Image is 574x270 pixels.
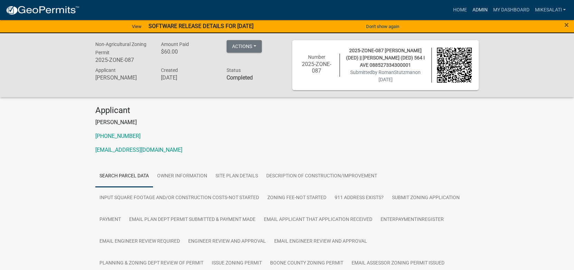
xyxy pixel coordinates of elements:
span: by RomanStutzman [372,69,415,75]
span: Applicant [95,67,116,73]
a: Email Engineer review required [95,231,184,253]
h4: Applicant [95,105,479,115]
h6: $60.00 [161,48,216,55]
a: Home [450,3,469,17]
a: 911 Address Exists? [331,187,388,209]
a: My Dashboard [490,3,532,17]
a: Email applicant that Application Received [260,209,376,231]
a: Email Plan Dept Permit submitted & Payment made [125,209,260,231]
a: Submit Zoning Application [388,187,464,209]
span: Status [227,67,241,73]
a: [EMAIL_ADDRESS][DOMAIN_NAME] [95,147,182,153]
button: Actions [227,40,262,53]
span: Number [308,54,325,60]
button: Close [564,21,569,29]
button: Don't show again [363,21,402,32]
img: QR code [437,48,472,83]
span: Created [161,67,178,73]
h6: 2025-ZONE-087 [299,61,334,74]
a: Owner Information [153,165,211,187]
a: Description of Construction/Improvement [262,165,381,187]
a: Payment [95,209,125,231]
span: 2025-ZONE-087 [PERSON_NAME] (DED) || [PERSON_NAME] (DED) 564 I AVE 088527334300001 [346,48,425,68]
a: Engineer Review and Approval [184,231,270,253]
a: Zoning Fee-Not Started [263,187,331,209]
h6: 2025-ZONE-087 [95,57,151,63]
a: View [129,21,144,32]
strong: Completed [227,74,253,81]
span: Submitted on [DATE] [350,69,421,82]
a: Site Plan Details [211,165,262,187]
span: × [564,20,569,30]
a: Admin [469,3,490,17]
span: Non-Agricultural Zoning Permit [95,41,146,55]
strong: SOFTWARE RELEASE DETAILS FOR [DATE] [149,23,253,29]
a: EnterPaymentInRegister [376,209,448,231]
h6: [PERSON_NAME] [95,74,151,81]
a: MikeSalati [532,3,568,17]
p: [PERSON_NAME] [95,118,479,127]
a: Search Parcel Data [95,165,153,187]
a: [PHONE_NUMBER] [95,133,141,139]
h6: [DATE] [161,74,216,81]
a: Input Square Footage and/or Construction Costs-Not Started [95,187,263,209]
span: Amount Paid [161,41,189,47]
a: Email Engineer Review and Approval [270,231,371,253]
